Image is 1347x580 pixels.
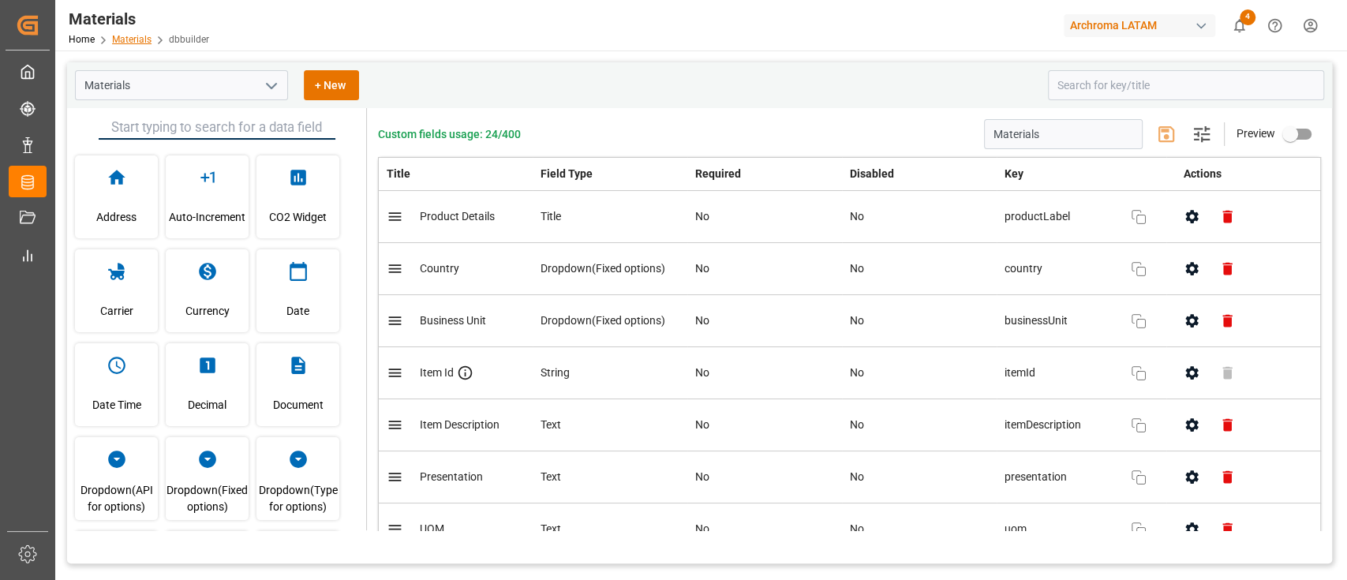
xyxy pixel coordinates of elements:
th: Required [687,158,842,191]
th: Title [379,158,533,191]
span: presentation [1005,469,1115,485]
span: Dropdown(Type for options) [256,477,339,520]
button: Help Center [1257,8,1293,43]
div: Dropdown(Fixed options) [541,312,679,329]
td: No [842,243,997,295]
th: Key [997,158,1166,190]
span: Currency [185,290,230,332]
div: Materials [69,7,209,31]
td: No [687,503,842,556]
td: No [687,399,842,451]
tr: PresentationTextNoNopresentation [379,451,1321,503]
td: No [842,399,997,451]
span: Product Details [420,210,495,223]
span: Decimal [188,384,226,426]
td: No [687,451,842,503]
th: Disabled [842,158,997,191]
td: No [687,295,842,347]
span: Presentation [420,470,483,483]
div: Text [541,521,679,537]
th: Field Type [533,158,687,191]
input: Enter schema title [984,119,1143,149]
span: Business Unit [420,314,486,327]
button: + New [304,70,359,100]
span: Carrier [100,290,133,332]
span: Document [273,384,324,426]
span: Date [286,290,309,332]
span: businessUnit [1005,312,1115,329]
span: Preview [1237,127,1275,140]
span: itemDescription [1005,417,1115,433]
span: Date Time [92,384,141,426]
button: Archroma LATAM [1064,10,1222,40]
span: Item Description [420,418,500,431]
span: uom [1005,521,1115,537]
div: Text [541,417,679,433]
input: Type to search/select [75,70,288,100]
div: Title [541,208,679,225]
button: show 4 new notifications [1222,8,1257,43]
tr: UOMTextNoNouom [379,503,1321,556]
div: Dropdown(Fixed options) [541,260,679,277]
th: Actions [1166,158,1321,191]
span: CO2 Widget [269,196,327,238]
a: Materials [112,34,152,45]
div: Text [541,469,679,485]
span: Custom fields usage: 24/400 [378,126,521,143]
td: No [687,191,842,243]
td: No [842,451,997,503]
td: No [687,243,842,295]
span: 4 [1240,9,1255,25]
tr: Product DetailsTitleNoNoproductLabel [379,191,1321,243]
span: UOM [420,522,444,535]
tr: CountryDropdown(Fixed options)NoNocountry [379,243,1321,295]
tr: Item IdStringNoNoitemId [379,347,1321,399]
span: country [1005,260,1115,277]
tr: Business UnitDropdown(Fixed options)NoNobusinessUnit [379,295,1321,347]
span: Address [96,196,137,238]
a: Home [69,34,95,45]
button: open menu [259,73,282,98]
span: Dropdown(API for options) [75,477,158,520]
input: Start typing to search for a data field [99,116,335,140]
span: Country [420,262,459,275]
span: Auto-Increment [169,196,245,238]
td: No [842,295,997,347]
tr: Item DescriptionTextNoNoitemDescription [379,399,1321,451]
span: productLabel [1005,208,1115,225]
span: Item Id [420,366,454,379]
td: No [842,503,997,556]
span: Dropdown(Fixed options) [166,477,249,520]
div: String [541,365,679,381]
td: No [687,347,842,399]
td: No [842,347,997,399]
input: Search for key/title [1048,70,1324,100]
span: itemId [1005,365,1115,381]
div: Archroma LATAM [1064,14,1215,37]
td: No [842,191,997,243]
